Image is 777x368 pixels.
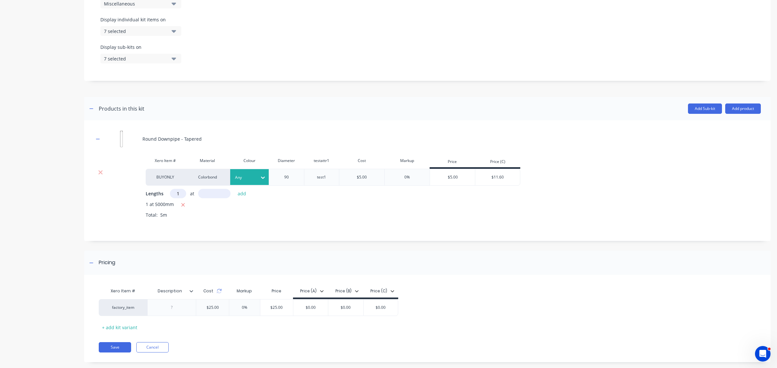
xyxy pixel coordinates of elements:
[100,54,181,63] button: 7 selected
[304,154,339,167] div: testattr1
[100,44,181,50] label: Display sub-kits on
[404,174,410,180] div: 0%
[104,0,167,7] div: Miscellaneous
[357,174,367,180] div: $5.00
[106,305,141,310] div: factory_item
[104,55,167,62] div: 7 selected
[99,285,147,298] div: Xero Item #
[755,346,771,362] iframe: Intercom live chat
[100,26,181,36] button: 7 selected
[305,173,338,181] div: test1
[364,299,398,316] div: $0.00
[146,212,158,218] span: Total:
[270,173,303,181] div: 90
[228,299,261,316] div: 0%
[147,285,196,298] div: Description
[367,286,398,296] button: Price (C)
[430,169,475,185] div: $5.00
[260,285,293,298] div: Price
[234,189,250,198] button: add
[190,190,194,197] span: at
[99,259,115,267] div: Pricing
[185,154,230,167] div: Material
[99,105,144,113] div: Products in this kit
[475,169,520,185] div: $11.60
[196,285,229,298] div: Cost
[146,154,185,167] div: Xero Item #
[269,154,304,167] div: Diameter
[185,169,230,186] div: Colorbond
[99,342,131,352] button: Save
[136,342,169,352] button: Cancel
[229,285,260,298] div: Markup
[335,288,352,294] div: Price (B)
[105,130,138,148] img: Round Downpipe - Tapered
[475,156,520,169] div: Price (C)
[688,103,722,114] button: Add Sub-kit
[260,299,293,316] div: $25.00
[158,212,170,218] span: 5m
[146,201,174,209] span: 1 at 5000mm
[203,288,213,294] span: Cost
[230,154,269,167] div: Colour
[293,299,328,316] div: $0.00
[332,286,362,296] button: Price (B)
[297,286,327,296] button: Price (A)
[100,16,181,23] label: Display individual kit items on
[725,103,761,114] button: Add product
[142,135,202,142] div: Round Downpipe - Tapered
[99,322,141,332] div: + add kit variant
[146,190,163,197] span: Lengths
[99,299,398,316] div: factory_item$25.000%$25.00$0.00$0.00$0.00
[339,154,384,167] div: Cost
[328,299,363,316] div: $0.00
[300,288,317,294] div: Price (A)
[146,169,185,186] div: BUYONLY
[370,288,387,294] div: Price (C)
[201,299,224,316] div: $25.00
[430,156,475,169] div: Price
[104,28,167,35] div: 7 selected
[147,283,192,299] div: Description
[384,154,430,167] div: Markup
